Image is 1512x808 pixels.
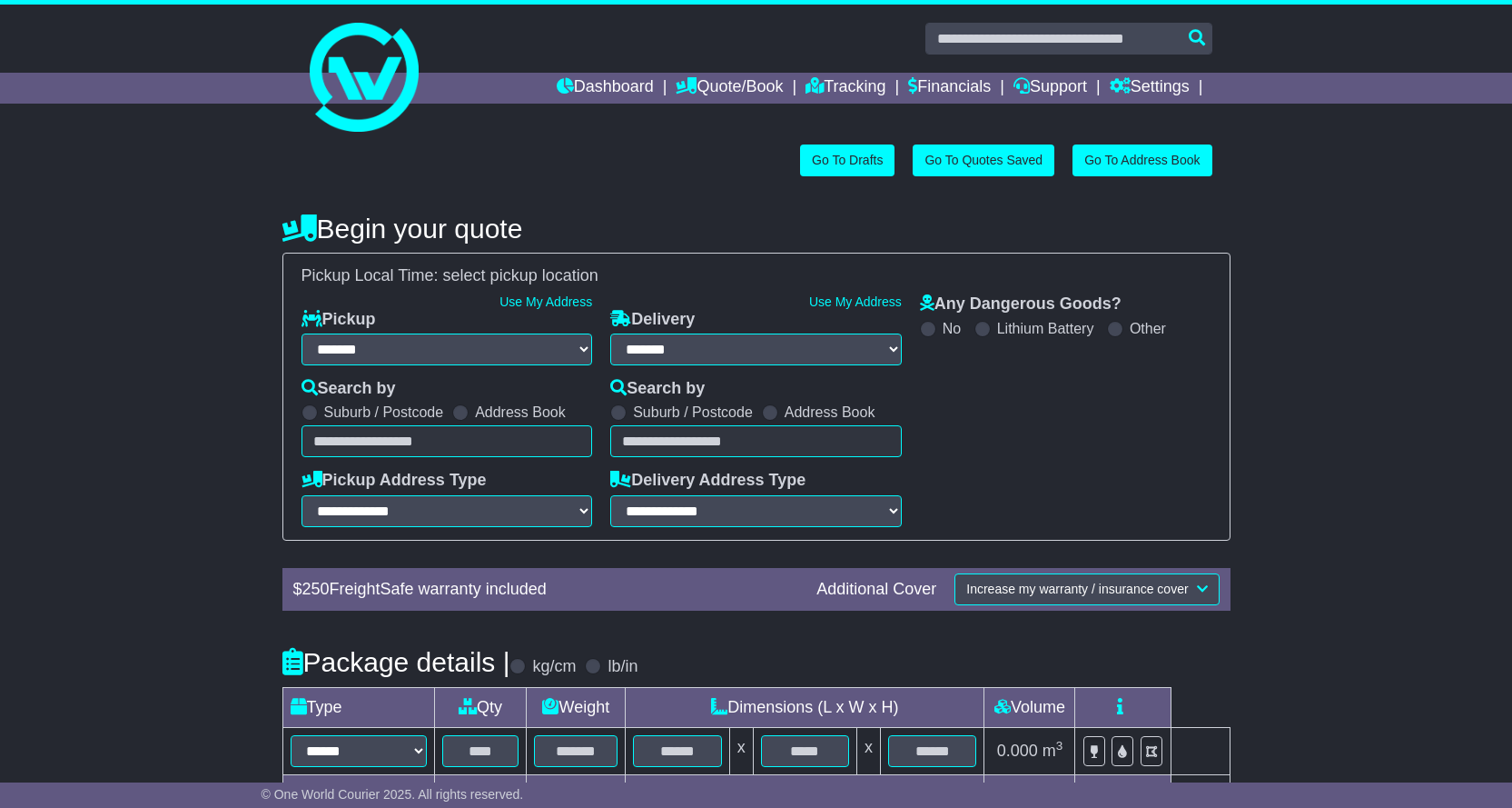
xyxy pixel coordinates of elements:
[807,580,945,600] div: Additional Cover
[1130,320,1166,337] label: Other
[324,404,444,421] label: Suburb / Postcode
[857,727,881,774] td: x
[301,471,487,491] label: Pickup Address Type
[997,742,1038,760] span: 0.000
[301,379,396,399] label: Search by
[282,214,1230,244] h4: Begin your quote
[292,266,1220,286] div: Pickup Local Time:
[608,657,637,677] label: lb/in
[610,379,705,399] label: Search by
[920,294,1122,314] label: Any Dangerous Goods?
[984,687,1075,727] td: Volume
[475,404,566,421] label: Address Book
[805,73,885,104] a: Tracking
[434,687,527,727] td: Qty
[633,404,753,421] label: Suburb / Postcode
[301,310,376,330] label: Pickup
[676,73,783,104] a: Quote/Book
[1056,739,1063,753] sup: 3
[532,657,576,677] label: kg/cm
[610,471,805,491] label: Delivery Address Type
[282,687,434,727] td: Type
[499,294,592,309] a: Use My Address
[954,574,1219,605] button: Increase my warranty / insurance cover
[785,404,875,421] label: Address Book
[913,145,1054,176] a: Go To Quotes Saved
[282,647,510,677] h4: Package details |
[943,320,961,337] label: No
[610,310,695,330] label: Delivery
[527,687,626,727] td: Weight
[557,73,654,104] a: Dashboard
[1013,73,1087,104] a: Support
[626,687,984,727] td: Dimensions (L x W x H)
[1043,742,1063,760] span: m
[729,727,753,774] td: x
[1072,145,1211,176] a: Go To Address Book
[443,266,598,284] span: select pickup location
[302,580,330,598] span: 250
[966,582,1188,596] span: Increase my warranty / insurance cover
[800,145,894,176] a: Go To Drafts
[997,320,1094,337] label: Lithium Battery
[262,787,524,802] span: © One World Courier 2025. All rights reserved.
[908,73,991,104] a: Financials
[809,294,902,309] a: Use My Address
[1110,73,1190,104] a: Settings
[284,580,808,600] div: $ FreightSafe warranty included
